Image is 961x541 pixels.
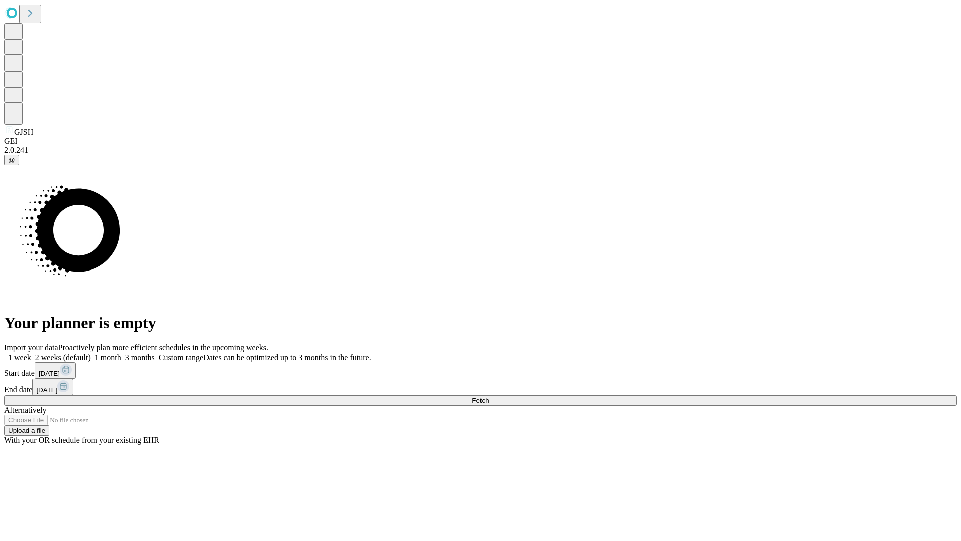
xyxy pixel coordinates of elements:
span: Custom range [159,353,203,362]
div: 2.0.241 [4,146,957,155]
span: 2 weeks (default) [35,353,91,362]
span: Fetch [472,397,489,404]
span: @ [8,156,15,164]
span: 1 month [95,353,121,362]
span: 3 months [125,353,155,362]
span: [DATE] [39,370,60,377]
button: @ [4,155,19,165]
div: GEI [4,137,957,146]
h1: Your planner is empty [4,314,957,332]
button: [DATE] [35,362,76,379]
span: Alternatively [4,406,46,414]
span: Dates can be optimized up to 3 months in the future. [203,353,371,362]
button: Fetch [4,395,957,406]
span: With your OR schedule from your existing EHR [4,436,159,444]
button: [DATE] [32,379,73,395]
span: 1 week [8,353,31,362]
span: Import your data [4,343,58,352]
span: [DATE] [36,386,57,394]
span: GJSH [14,128,33,136]
div: End date [4,379,957,395]
div: Start date [4,362,957,379]
button: Upload a file [4,425,49,436]
span: Proactively plan more efficient schedules in the upcoming weeks. [58,343,268,352]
